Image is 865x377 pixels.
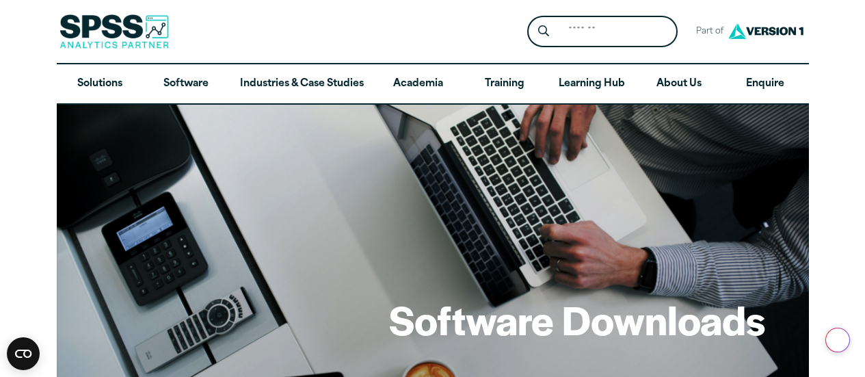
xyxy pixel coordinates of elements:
a: Software [143,64,229,104]
button: Search magnifying glass icon [531,19,556,44]
a: Learning Hub [548,64,636,104]
a: Enquire [722,64,808,104]
button: Open CMP widget [7,337,40,370]
h1: Software Downloads [389,293,765,346]
a: Training [461,64,547,104]
img: Version1 Logo [725,18,807,44]
a: Academia [375,64,461,104]
a: Industries & Case Studies [229,64,375,104]
form: Site Header Search Form [527,16,678,48]
nav: Desktop version of site main menu [57,64,809,104]
svg: Search magnifying glass icon [538,25,549,37]
img: SPSS Analytics Partner [59,14,169,49]
a: About Us [636,64,722,104]
span: Part of [689,22,725,42]
a: Solutions [57,64,143,104]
